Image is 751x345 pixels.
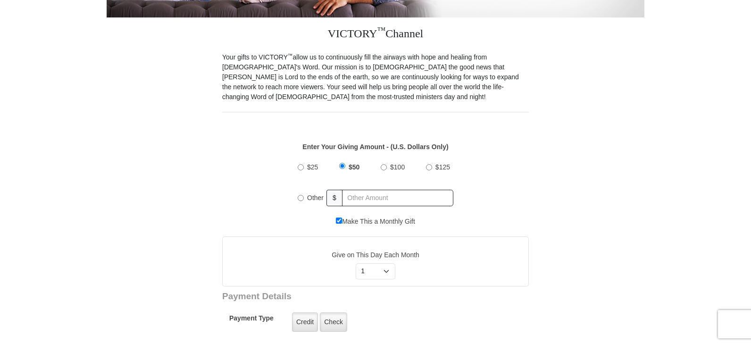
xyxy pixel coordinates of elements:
[349,163,359,171] span: $50
[288,52,293,58] sup: ™
[336,217,415,227] label: Make This a Monthly Gift
[435,163,450,171] span: $125
[336,218,342,224] input: Make This a Monthly Gift
[307,163,318,171] span: $25
[302,143,448,151] strong: Enter Your Giving Amount - (U.S. Dollars Only)
[326,190,342,206] span: $
[222,17,529,52] h3: VICTORY Channel
[307,194,324,202] span: Other
[229,314,274,327] h5: Payment Type
[320,312,347,332] label: Check
[342,190,453,206] input: Other Amount
[222,291,463,302] h3: Payment Details
[231,250,520,260] label: Give on This Day Each Month
[390,163,405,171] span: $100
[222,52,529,102] p: Your gifts to VICTORY allow us to continuously fill the airways with hope and healing from [DEMOG...
[377,25,386,35] sup: ™
[292,312,318,332] label: Credit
